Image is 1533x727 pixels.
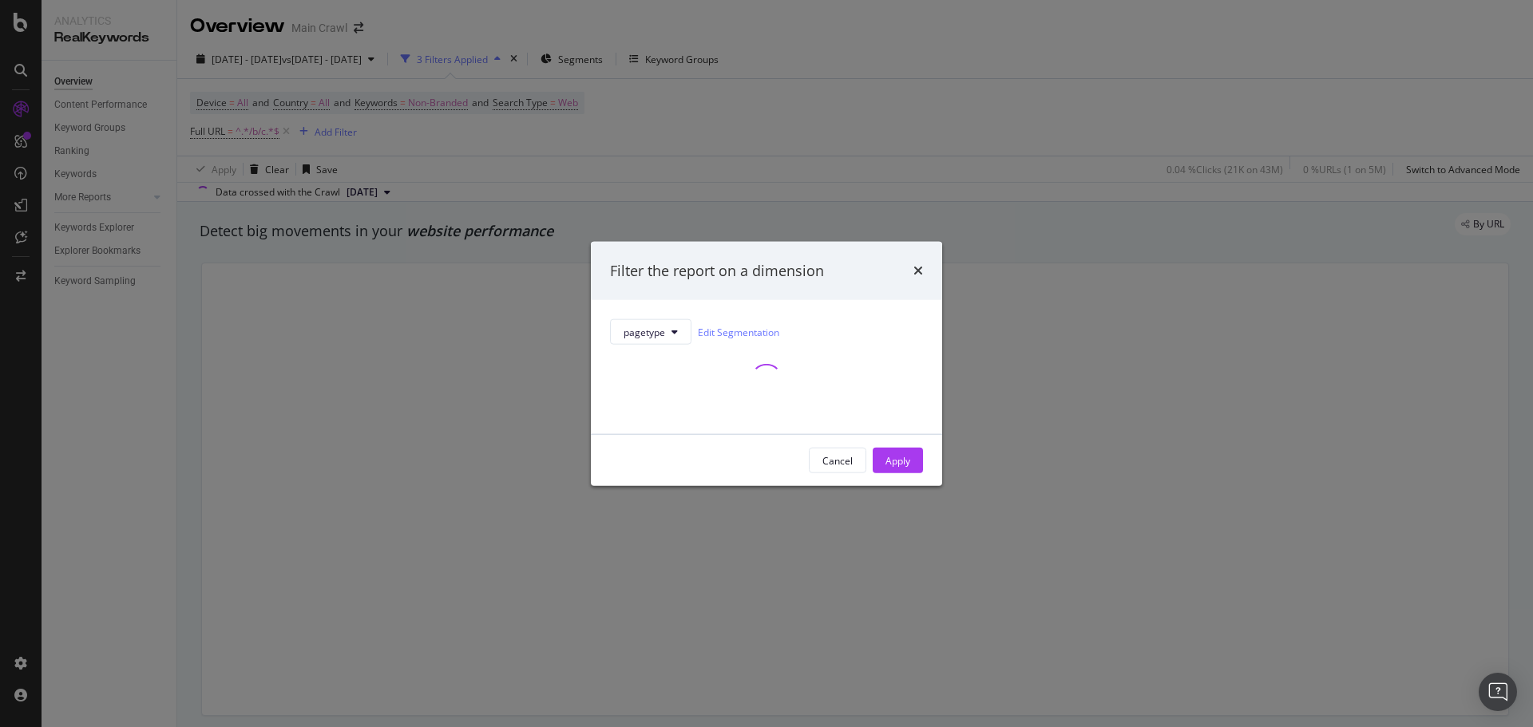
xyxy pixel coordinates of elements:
[822,453,853,467] div: Cancel
[610,260,824,281] div: Filter the report on a dimension
[873,448,923,473] button: Apply
[591,241,942,486] div: modal
[885,453,910,467] div: Apply
[1479,673,1517,711] div: Open Intercom Messenger
[624,325,665,338] span: pagetype
[610,319,691,345] button: pagetype
[698,323,779,340] a: Edit Segmentation
[809,448,866,473] button: Cancel
[913,260,923,281] div: times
